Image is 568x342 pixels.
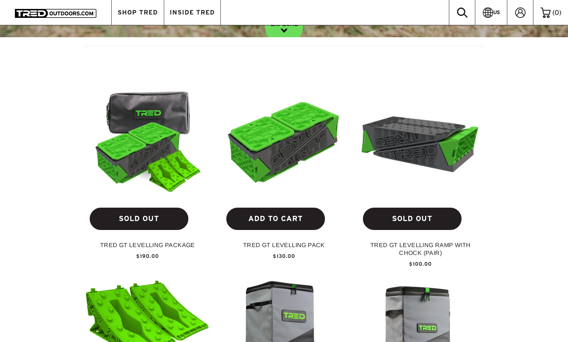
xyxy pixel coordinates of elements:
a: $190.00 [85,253,210,259]
a: TRED GT LEVELLING RAMP WITH CHOCK (PAIR) [358,77,483,202]
span: INSIDE TRED [170,9,215,16]
a: TRED GT LEVELLING PACK [222,241,347,253]
a: TRED GT Levelling Package [85,241,210,253]
a: EXPLORE [265,7,303,45]
a: TRED GT LEVELLING RAMP WITH CHOCK (PAIR) [358,241,483,262]
img: down-image [281,29,288,32]
a: $100.00 [358,261,483,266]
a: TRED GT Levelling Package [85,77,210,202]
span: $100.00 [409,261,432,267]
img: TRED GT LEVELLING RAMP WITH CHOCK (PAIR) [358,93,483,186]
img: cart-icon [540,7,551,18]
span: SHOP TRED [118,9,158,16]
a: SOLD OUT [363,208,462,230]
span: 0 [555,9,559,16]
span: $130.00 [273,253,295,259]
span: $190.00 [136,253,159,259]
a: TRED GT LEVELLING PACK [222,77,347,202]
a: ADD TO CART [226,208,325,230]
a: $130.00 [222,253,347,259]
a: SOLD OUT [90,208,188,230]
img: TRED Outdoors America [15,9,96,18]
span: ( ) [552,9,561,16]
